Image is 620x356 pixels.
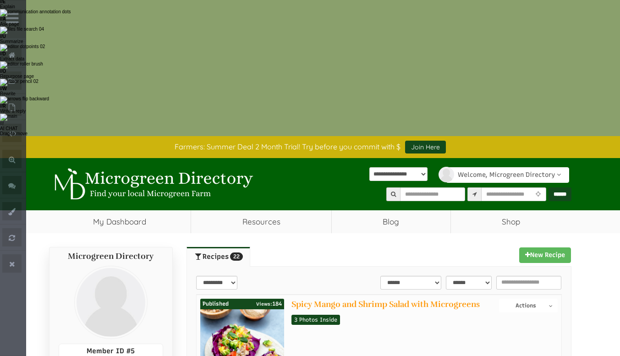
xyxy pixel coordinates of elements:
span: Views: [256,301,272,307]
a: 3 Photos Inside [291,315,340,325]
div: Published [200,299,284,310]
h4: Microgreen Directory [59,252,163,261]
a: Shop [451,210,571,233]
a: New Recipe [519,247,571,263]
div: Powered by [369,167,428,197]
select: Language Translate Widget [369,167,428,181]
select: select-1 [196,276,237,290]
select: sortFilter-1 [380,276,441,290]
select: statusFilter-1 [446,276,492,290]
a: Blog [332,210,450,233]
button: Actions [499,299,557,312]
a: Welcome, Microgreen Directory [446,167,569,183]
span: 184 [256,299,282,309]
span: 22 [230,252,243,261]
a: Recipes22 [187,247,250,266]
a: Spicy Mango and Shrimp Salad with Microgreens [291,299,480,309]
a: Join Here [405,141,446,153]
a: My Dashboard [49,210,191,233]
img: profile profile holder [74,266,148,339]
i: Use Current Location [533,192,543,197]
a: Resources [191,210,331,233]
img: profile profile holder [439,167,454,182]
span: Member ID #5 [87,347,135,355]
div: Farmers: Summer Deal 2 Month Trial! Try before you commit with $ [42,141,578,153]
img: Microgreen Directory [49,168,255,200]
